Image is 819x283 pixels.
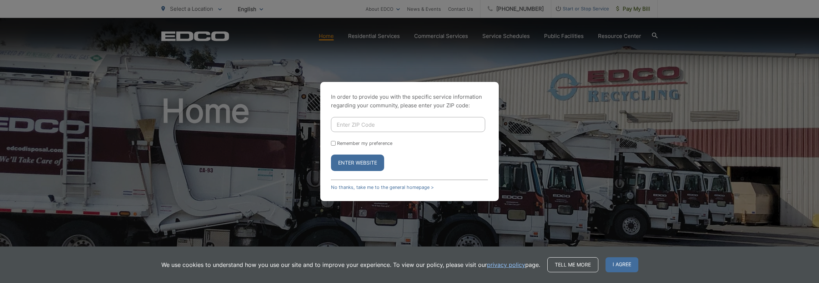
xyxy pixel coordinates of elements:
button: Enter Website [331,155,384,171]
a: No thanks, take me to the general homepage > [331,185,434,190]
a: Tell me more [547,257,598,272]
p: In order to provide you with the specific service information regarding your community, please en... [331,93,488,110]
input: Enter ZIP Code [331,117,485,132]
a: privacy policy [487,260,525,269]
p: We use cookies to understand how you use our site and to improve your experience. To view our pol... [161,260,540,269]
label: Remember my preference [337,141,392,146]
span: I agree [606,257,638,272]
